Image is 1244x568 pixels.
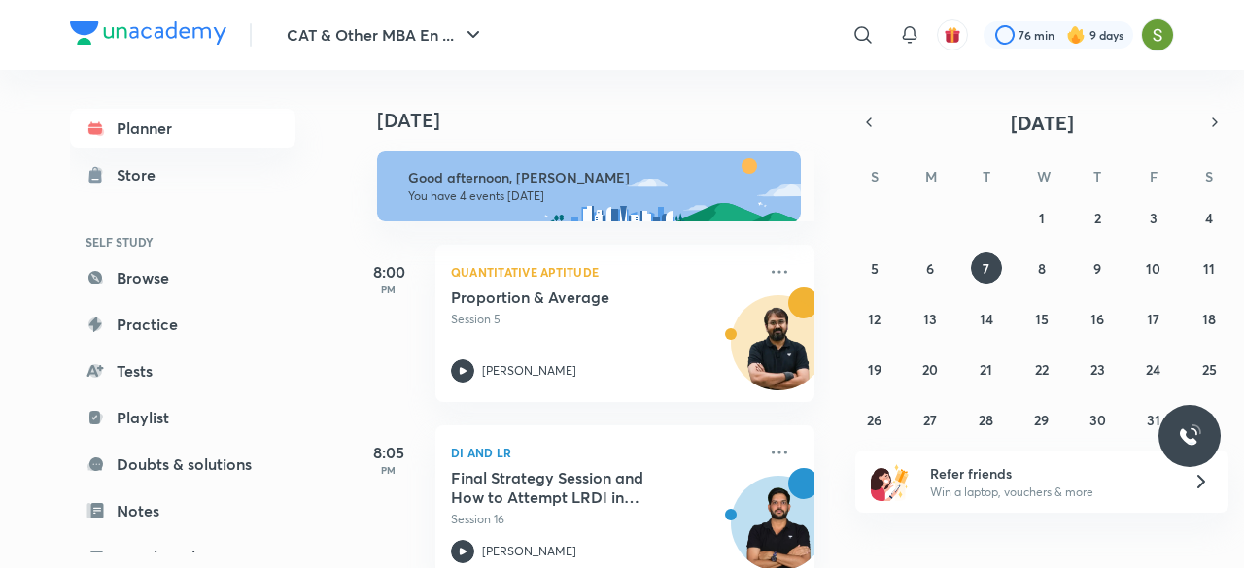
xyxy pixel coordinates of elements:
[859,353,890,384] button: October 19, 2025
[451,311,756,328] p: Session 5
[117,163,167,186] div: Store
[1035,310,1049,328] abbr: October 15, 2025
[451,468,693,507] h5: Final Strategy Session and How to Attempt LRDI in Actual CAT Exam
[983,259,989,278] abbr: October 7, 2025
[1193,202,1225,233] button: October 4, 2025
[70,21,226,50] a: Company Logo
[1090,310,1104,328] abbr: October 16, 2025
[1205,209,1213,227] abbr: October 4, 2025
[1147,411,1160,429] abbr: October 31, 2025
[1026,303,1057,334] button: October 15, 2025
[980,310,993,328] abbr: October 14, 2025
[350,284,428,295] p: PM
[1202,310,1216,328] abbr: October 18, 2025
[70,491,295,530] a: Notes
[1093,259,1101,278] abbr: October 9, 2025
[1150,209,1158,227] abbr: October 3, 2025
[867,411,881,429] abbr: October 26, 2025
[980,360,992,379] abbr: October 21, 2025
[1034,411,1049,429] abbr: October 29, 2025
[1138,404,1169,435] button: October 31, 2025
[1138,252,1169,284] button: October 10, 2025
[1082,353,1113,384] button: October 23, 2025
[1146,259,1160,278] abbr: October 10, 2025
[915,404,946,435] button: October 27, 2025
[1150,167,1158,185] abbr: Friday
[1138,353,1169,384] button: October 24, 2025
[1089,411,1106,429] abbr: October 30, 2025
[1202,360,1217,379] abbr: October 25, 2025
[1147,310,1159,328] abbr: October 17, 2025
[451,260,756,284] p: Quantitative Aptitude
[70,351,295,390] a: Tests
[859,303,890,334] button: October 12, 2025
[1066,25,1086,45] img: streak
[1082,303,1113,334] button: October 16, 2025
[930,463,1169,484] h6: Refer friends
[937,19,968,50] button: avatar
[868,310,881,328] abbr: October 12, 2025
[377,109,834,132] h4: [DATE]
[1026,202,1057,233] button: October 1, 2025
[915,252,946,284] button: October 6, 2025
[1026,252,1057,284] button: October 8, 2025
[926,259,934,278] abbr: October 6, 2025
[871,167,879,185] abbr: Sunday
[70,258,295,297] a: Browse
[1082,404,1113,435] button: October 30, 2025
[930,484,1169,501] p: Win a laptop, vouchers & more
[971,303,1002,334] button: October 14, 2025
[915,303,946,334] button: October 13, 2025
[1203,259,1215,278] abbr: October 11, 2025
[923,310,937,328] abbr: October 13, 2025
[408,188,783,204] p: You have 4 events [DATE]
[859,252,890,284] button: October 5, 2025
[1138,202,1169,233] button: October 3, 2025
[482,362,576,380] p: [PERSON_NAME]
[1146,360,1160,379] abbr: October 24, 2025
[871,259,879,278] abbr: October 5, 2025
[451,441,756,464] p: DI and LR
[451,287,693,307] h5: Proportion & Average
[1193,303,1225,334] button: October 18, 2025
[925,167,937,185] abbr: Monday
[983,167,990,185] abbr: Tuesday
[70,305,295,344] a: Practice
[1193,252,1225,284] button: October 11, 2025
[350,260,428,284] h5: 8:00
[971,353,1002,384] button: October 21, 2025
[482,543,576,560] p: [PERSON_NAME]
[451,511,756,528] p: Session 16
[377,151,801,221] img: afternoon
[971,252,1002,284] button: October 7, 2025
[882,109,1201,136] button: [DATE]
[1039,209,1045,227] abbr: October 1, 2025
[1141,18,1174,51] img: Samridhi Vij
[859,404,890,435] button: October 26, 2025
[70,155,295,194] a: Store
[923,411,937,429] abbr: October 27, 2025
[70,21,226,45] img: Company Logo
[70,445,295,484] a: Doubts & solutions
[1082,202,1113,233] button: October 2, 2025
[1037,167,1051,185] abbr: Wednesday
[1011,110,1074,136] span: [DATE]
[350,441,428,464] h5: 8:05
[1193,353,1225,384] button: October 25, 2025
[70,109,295,148] a: Planner
[1138,303,1169,334] button: October 17, 2025
[1026,353,1057,384] button: October 22, 2025
[70,225,295,258] h6: SELF STUDY
[1035,360,1049,379] abbr: October 22, 2025
[350,464,428,476] p: PM
[1082,252,1113,284] button: October 9, 2025
[732,306,825,399] img: Avatar
[915,353,946,384] button: October 20, 2025
[1026,404,1057,435] button: October 29, 2025
[1094,209,1101,227] abbr: October 2, 2025
[1178,424,1201,448] img: ttu
[1205,167,1213,185] abbr: Saturday
[922,360,938,379] abbr: October 20, 2025
[1090,360,1105,379] abbr: October 23, 2025
[275,16,497,54] button: CAT & Other MBA En ...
